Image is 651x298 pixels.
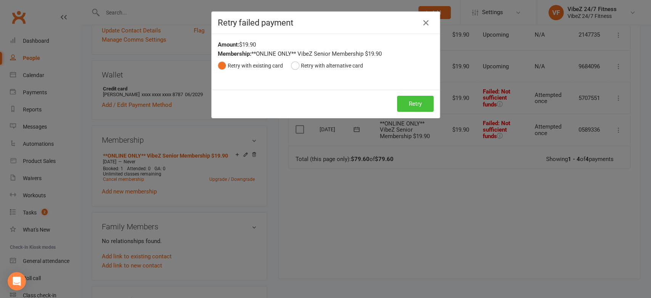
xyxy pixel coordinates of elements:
strong: Membership: [218,50,251,57]
strong: Amount: [218,41,239,48]
button: Retry [397,96,434,112]
div: $19.90 [218,40,434,49]
button: Retry with existing card [218,58,283,73]
div: **ONLINE ONLY** VibeZ Senior Membership $19.90 [218,49,434,58]
div: Open Intercom Messenger [8,272,26,290]
h4: Retry failed payment [218,18,434,27]
button: Retry with alternative card [291,58,363,73]
button: Close [420,17,432,29]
